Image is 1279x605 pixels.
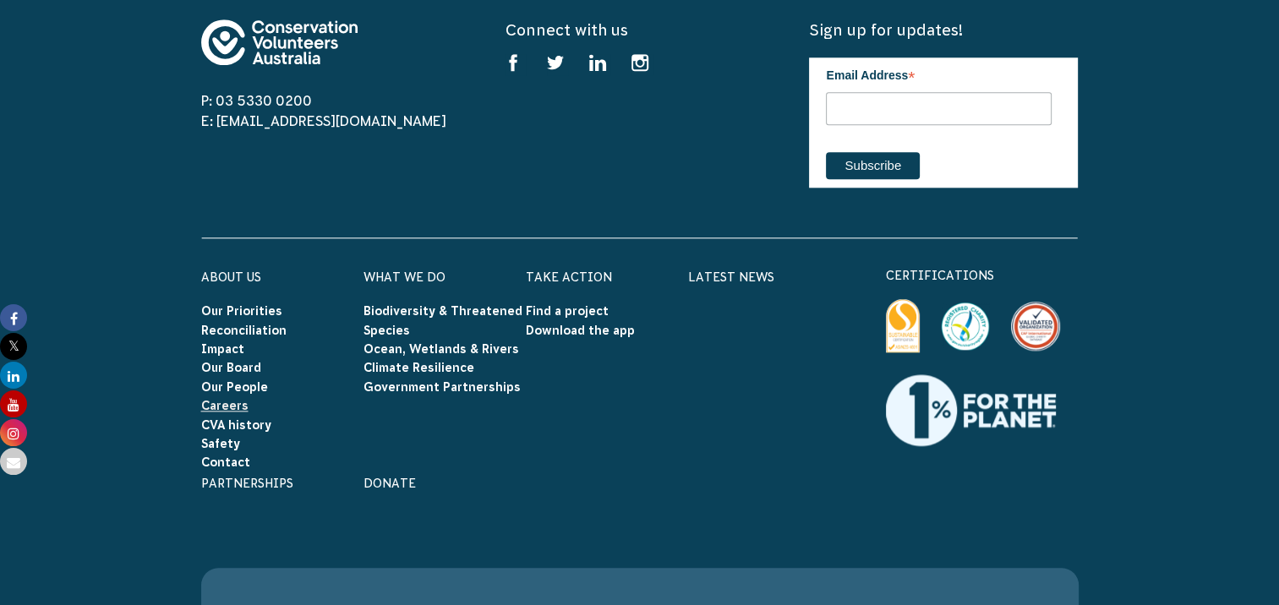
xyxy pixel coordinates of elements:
a: Our Priorities [201,304,282,318]
a: What We Do [363,270,445,284]
a: Contact [201,455,250,469]
a: Our Board [201,361,261,374]
a: E: [EMAIL_ADDRESS][DOMAIN_NAME] [201,113,446,128]
a: CVA history [201,418,271,432]
a: Donate [363,477,416,490]
a: Climate Resilience [363,361,474,374]
h5: Sign up for updates! [809,19,1078,41]
a: Download the app [526,324,635,337]
a: Impact [201,342,244,356]
a: Biodiversity & Threatened Species [363,304,522,336]
img: logo-footer.svg [201,19,358,65]
a: Partnerships [201,477,293,490]
a: Latest News [688,270,774,284]
a: Find a project [526,304,609,318]
p: certifications [886,265,1079,286]
a: P: 03 5330 0200 [201,93,312,108]
a: Careers [201,399,249,412]
a: About Us [201,270,261,284]
a: Our People [201,380,268,394]
input: Subscribe [826,152,920,179]
a: Government Partnerships [363,380,521,394]
a: Take Action [526,270,612,284]
a: Safety [201,437,240,450]
label: Email Address [826,57,1052,90]
a: Reconciliation [201,324,287,337]
h5: Connect with us [505,19,773,41]
a: Ocean, Wetlands & Rivers [363,342,519,356]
